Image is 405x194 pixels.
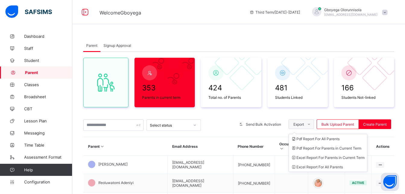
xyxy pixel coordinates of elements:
span: 166 [341,83,387,92]
i: Sort in Ascending Order [279,146,284,151]
i: Sort in Ascending Order [100,144,105,149]
span: Broadsheet [24,94,72,99]
span: Create Parent [363,122,387,127]
img: safsims [5,5,52,18]
li: dropdown-list-item-null-1 [289,144,367,153]
span: Signup Approval [103,43,131,48]
span: Time Table [24,143,72,147]
td: [PHONE_NUMBER] [233,174,275,192]
span: Parent [25,70,72,75]
span: Assessment Format [24,155,72,160]
span: Student [24,58,72,63]
span: Send Bulk Activation [246,122,281,127]
span: Parents in current term [142,95,187,100]
span: Dashboard [24,34,72,39]
th: Parent [84,137,168,156]
span: Welcome Gboyega [100,10,141,16]
span: [EMAIL_ADDRESS][DOMAIN_NAME] [324,13,378,16]
span: session/term information [249,10,300,15]
span: Messaging [24,131,72,135]
td: [EMAIL_ADDRESS][DOMAIN_NAME] [168,174,233,192]
th: Phone Number [233,137,275,156]
span: active [352,181,364,185]
span: CBT [24,106,72,111]
div: Select status [150,123,190,128]
span: Bulk Upload Parent [321,122,354,127]
th: Occupation [275,137,308,156]
span: Total no. of Parents [208,95,254,100]
span: Staff [24,46,72,51]
td: [PHONE_NUMBER] [233,156,275,174]
li: dropdown-list-item-null-0 [289,134,367,144]
span: Configuration [24,179,72,184]
span: Ifeoluwatomi Adeniyi [98,180,134,185]
span: Students Linked [275,95,320,100]
div: GboyegaOlorunnisola [306,7,391,17]
span: Parent [86,43,97,48]
span: Help [24,167,72,172]
span: 353 [142,83,187,92]
th: Actions [372,137,394,156]
li: dropdown-list-item-null-2 [289,153,367,162]
span: Export [293,122,304,127]
td: [EMAIL_ADDRESS][DOMAIN_NAME] [168,156,233,174]
li: dropdown-list-item-null-3 [289,162,367,172]
span: Gboyega Olorunnisola [324,8,378,12]
th: Email Address [168,137,233,156]
span: 481 [275,83,320,92]
button: Open asap [381,173,399,191]
span: Students Not-linked [341,95,387,100]
span: Lesson Plan [24,118,72,123]
span: 424 [208,83,254,92]
span: Classes [24,82,72,87]
span: [PERSON_NAME] [98,162,128,167]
